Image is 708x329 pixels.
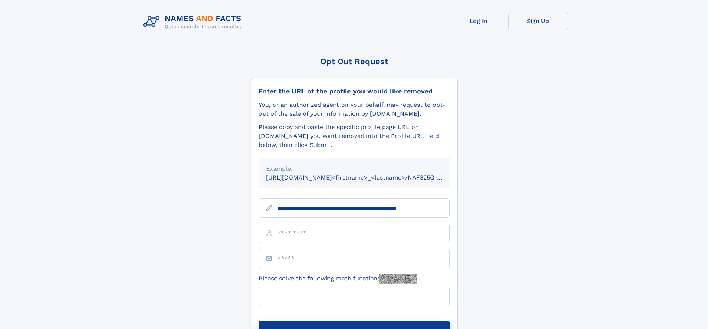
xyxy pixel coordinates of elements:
[251,57,458,66] div: Opt Out Request
[266,174,464,181] small: [URL][DOMAIN_NAME]<firstname>_<lastname>/NAF325G-xxxxxxxx
[449,12,508,30] a: Log In
[259,101,450,118] div: You, or an authorized agent on your behalf, may request to opt-out of the sale of your informatio...
[266,164,442,173] div: Example:
[508,12,568,30] a: Sign Up
[259,123,450,149] div: Please copy and paste the specific profile page URL on [DOMAIN_NAME] you want removed into the Pr...
[259,274,417,284] label: Please solve the following math function:
[140,12,248,32] img: Logo Names and Facts
[259,87,450,95] div: Enter the URL of the profile you would like removed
